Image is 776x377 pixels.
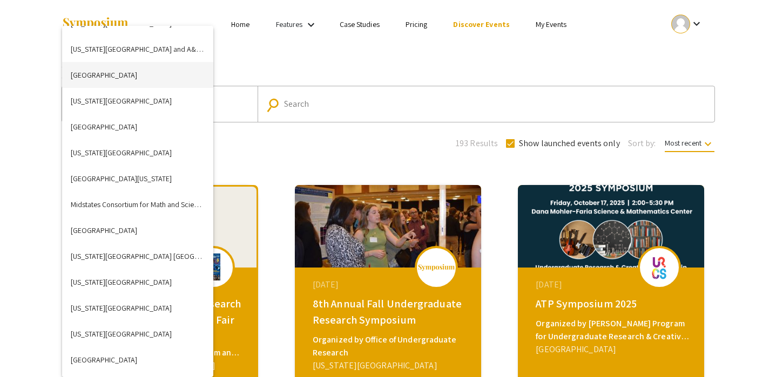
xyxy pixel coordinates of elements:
[62,114,213,140] button: [GEOGRAPHIC_DATA]
[62,295,213,321] button: [US_STATE][GEOGRAPHIC_DATA]
[62,62,213,88] button: [GEOGRAPHIC_DATA]
[62,166,213,191] button: [GEOGRAPHIC_DATA][US_STATE]
[62,191,213,217] button: Midstates Consortium for Math and Science
[62,347,213,373] button: [GEOGRAPHIC_DATA]
[62,140,213,166] button: [US_STATE][GEOGRAPHIC_DATA]
[62,321,213,347] button: [US_STATE][GEOGRAPHIC_DATA]
[62,36,213,62] button: [US_STATE][GEOGRAPHIC_DATA] and A&M - [GEOGRAPHIC_DATA]
[62,243,213,269] button: [US_STATE][GEOGRAPHIC_DATA] [GEOGRAPHIC_DATA]
[62,217,213,243] button: [GEOGRAPHIC_DATA]
[62,88,213,114] button: [US_STATE][GEOGRAPHIC_DATA]
[62,269,213,295] button: [US_STATE][GEOGRAPHIC_DATA]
